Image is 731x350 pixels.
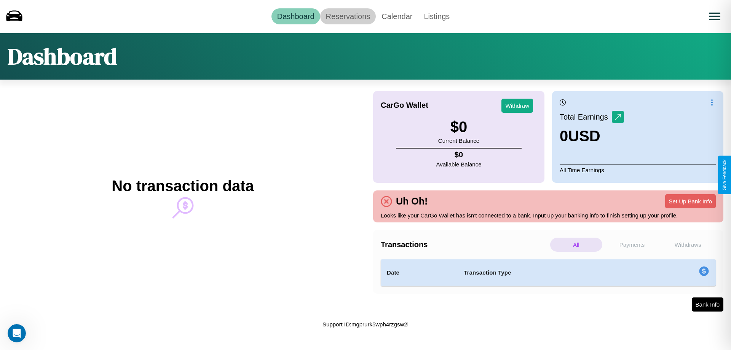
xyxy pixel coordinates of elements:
p: Available Balance [436,159,482,169]
h4: Transaction Type [464,268,637,277]
p: Support ID: mgprurk5wph4rzgsw2i [322,319,409,329]
a: Calendar [376,8,418,24]
p: Total Earnings [560,110,612,124]
p: All Time Earnings [560,165,716,175]
button: Withdraw [501,99,533,113]
h4: Uh Oh! [392,196,431,207]
a: Dashboard [271,8,320,24]
h3: $ 0 [438,118,479,136]
iframe: Intercom live chat [8,324,26,342]
button: Set Up Bank Info [665,194,716,208]
button: Open menu [704,6,725,27]
h1: Dashboard [8,41,117,72]
h4: Date [387,268,452,277]
table: simple table [381,259,716,286]
p: All [550,238,602,252]
p: Current Balance [438,136,479,146]
h4: $ 0 [436,150,482,159]
h4: CarGo Wallet [381,101,428,110]
h2: No transaction data [112,177,254,195]
button: Bank Info [692,297,723,312]
p: Payments [606,238,658,252]
h4: Transactions [381,240,548,249]
h3: 0 USD [560,128,624,145]
a: Listings [418,8,455,24]
div: Give Feedback [722,160,727,190]
p: Looks like your CarGo Wallet has isn't connected to a bank. Input up your banking info to finish ... [381,210,716,221]
a: Reservations [320,8,376,24]
p: Withdraws [662,238,714,252]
